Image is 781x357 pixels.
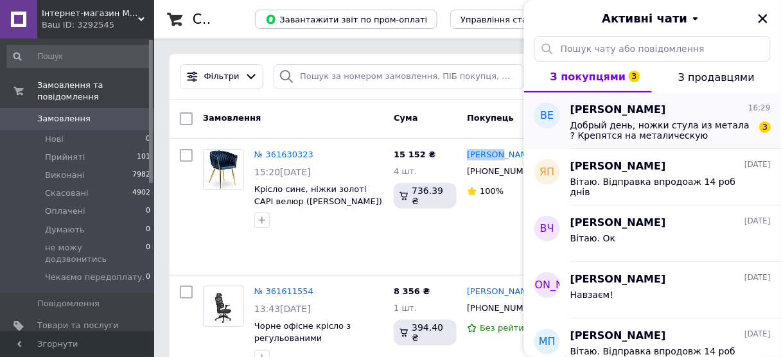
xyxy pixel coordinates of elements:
span: [PERSON_NAME] [570,159,666,174]
span: [DATE] [744,216,771,227]
span: 0 [146,205,150,217]
span: 15:20[DATE] [254,167,311,177]
button: Закрити [755,11,771,26]
span: Чекаємо передоплату. [45,272,145,283]
span: Активні чати [602,10,687,27]
span: З продавцями [678,71,755,83]
div: 736.39 ₴ [394,183,457,209]
button: Активні чати [560,10,745,27]
span: Замовлення та повідомлення [37,80,154,103]
span: 15 152 ₴ [394,150,435,159]
h1: Список замовлень [193,12,323,27]
span: [PERSON_NAME] [570,272,666,287]
span: [DATE] [744,272,771,283]
span: Управління статусами [461,15,559,24]
span: 0 [146,242,150,265]
span: Товари та послуги [37,320,119,331]
span: Виконані [45,170,85,181]
span: Навзаєм! [570,290,613,300]
span: Покупець [467,113,514,123]
span: Повідомлення [37,298,100,309]
span: Cума [394,113,417,123]
button: Завантажити звіт по пром-оплаті [255,10,437,29]
span: 0 [146,272,150,283]
span: ВЧ [540,222,554,236]
button: ВЧ[PERSON_NAME][DATE]Вітаю. Ок [524,205,781,262]
a: Крісло синє, ніжки золоті CAPI велюр ([PERSON_NAME]) ME.CAPI/GR/ZL/V/K [254,184,382,218]
img: Фото товару [204,150,243,189]
span: ЯП [540,165,554,180]
span: 0 [146,224,150,236]
span: 7982 [132,170,150,181]
button: З покупцями3 [524,62,652,92]
span: Вітаю. Відправка впродоаж 14 роб днів [570,177,753,197]
span: [PERSON_NAME] [570,329,666,344]
span: Оплачені [45,205,85,217]
span: Прийняті [45,152,85,163]
span: Замовлення [37,113,91,125]
span: Вітаю. Ок [570,233,615,243]
span: не можу додзвонитись [45,242,146,265]
span: З покупцями [550,71,626,83]
span: МП [539,335,556,349]
input: Пошук чату або повідомлення [534,36,771,62]
span: [DATE] [744,329,771,340]
span: Інтернет-магазин MebliSi [42,8,138,19]
input: Пошук за номером замовлення, ПІБ покупця, номером телефону, Email, номером накладної [274,64,523,89]
span: Замовлення [203,113,261,123]
span: [PERSON_NAME] [570,216,666,231]
div: [PHONE_NUMBER] [464,163,544,180]
span: 13:43[DATE] [254,304,311,314]
span: Без рейтингу [480,323,539,333]
button: ЯП[PERSON_NAME][DATE]Вітаю. Відправка впродоаж 14 роб днів [524,149,781,205]
div: 394.40 ₴ [394,320,457,345]
span: [PERSON_NAME] [505,278,590,293]
span: 3 [759,121,771,133]
span: Думають [45,224,85,236]
button: [PERSON_NAME][PERSON_NAME][DATE]Навзаєм! [524,262,781,318]
span: 1 шт. [394,303,417,313]
span: 100% [480,186,504,196]
span: 16:29 [748,103,771,114]
a: № 361611554 [254,286,313,296]
img: Фото товару [210,286,237,326]
a: Фото товару [203,149,244,190]
a: [PERSON_NAME] [467,149,536,161]
a: [PERSON_NAME] [467,286,536,298]
div: [PHONE_NUMBER] [464,300,544,317]
span: Нові [45,134,64,145]
span: Фільтри [204,71,240,83]
span: 0 [146,134,150,145]
span: 4 шт. [394,166,417,176]
button: Управління статусами [450,10,569,29]
button: З продавцями [652,62,781,92]
span: Завантажити звіт по пром-оплаті [265,13,427,25]
span: 4902 [132,187,150,199]
div: Ваш ID: 3292545 [42,19,154,31]
span: 3 [629,71,640,82]
span: Скасовані [45,187,89,199]
span: 101 [137,152,150,163]
span: [DATE] [744,159,771,170]
span: 8 356 ₴ [394,286,430,296]
a: № 361630323 [254,150,313,159]
button: ВЕ[PERSON_NAME]16:29Добрый день, ножки стула из метала ? Крепятся на металическую крестовину ? Сп... [524,92,781,149]
span: [PERSON_NAME] [570,103,666,118]
span: ВЕ [540,109,554,123]
span: Добрый день, ножки стула из метала ? Крепятся на металическую крестовину ? Спинка тоже метал? Тка... [570,120,753,141]
input: Пошук [6,45,152,68]
a: Фото товару [203,286,244,327]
